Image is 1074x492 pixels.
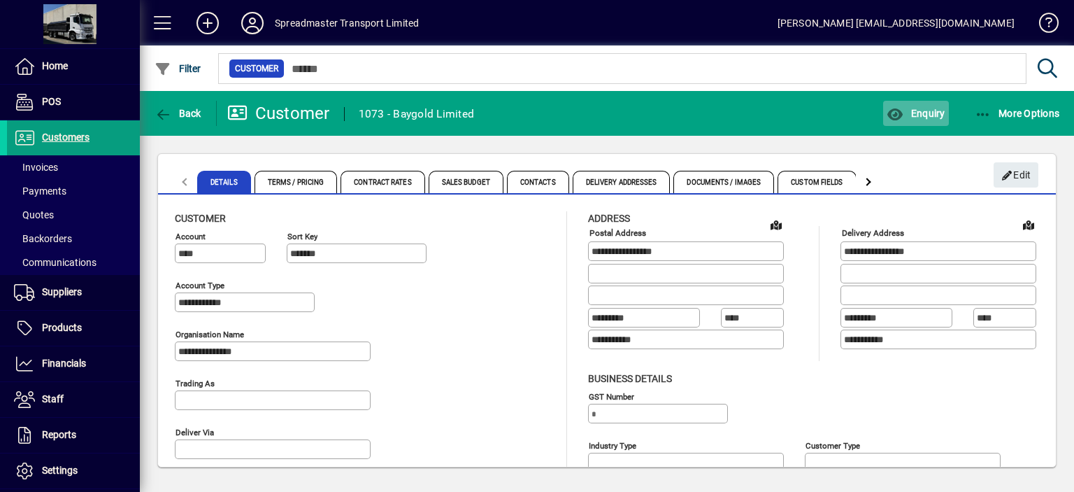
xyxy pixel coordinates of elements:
span: Communications [14,257,96,268]
span: Payments [14,185,66,197]
mat-label: Industry type [589,440,636,450]
span: Financials [42,358,86,369]
a: Invoices [7,155,140,179]
mat-label: Account Type [176,281,224,290]
span: Contacts [507,171,569,193]
a: Knowledge Base [1029,3,1057,48]
span: Customer [175,213,226,224]
span: Custom Fields [778,171,856,193]
span: Documents / Images [673,171,774,193]
a: Financials [7,346,140,381]
a: View on map [1017,213,1040,236]
a: Backorders [7,227,140,251]
a: Reports [7,418,140,453]
button: More Options [971,101,1064,126]
a: Staff [7,382,140,417]
mat-label: GST Number [589,391,634,401]
div: Customer [227,102,330,125]
mat-label: Organisation name [176,330,244,339]
div: [PERSON_NAME] [EMAIL_ADDRESS][DOMAIN_NAME] [778,12,1015,34]
span: Sales Budget [429,171,503,193]
span: Staff [42,393,64,405]
mat-label: Account [176,232,206,241]
span: Home [42,60,68,71]
span: Quotes [14,209,54,220]
a: Quotes [7,203,140,227]
span: Invoices [14,162,58,173]
span: Details [197,171,251,193]
span: Reports [42,429,76,440]
a: Communications [7,251,140,274]
a: Suppliers [7,275,140,310]
span: Back [155,108,201,119]
span: Products [42,322,82,333]
span: Delivery Addresses [573,171,671,193]
mat-label: Sort key [287,232,317,241]
span: Settings [42,465,78,476]
span: Edit [1001,164,1031,187]
mat-label: Customer type [805,440,860,450]
div: Spreadmaster Transport Limited [275,12,419,34]
app-page-header-button: Back [140,101,217,126]
button: Edit [994,162,1038,188]
span: Backorders [14,233,72,244]
div: 1073 - Baygold Limited [359,103,475,125]
span: Contract Rates [341,171,424,193]
span: Customers [42,132,89,143]
button: Back [151,101,205,126]
span: Filter [155,63,201,74]
span: Enquiry [887,108,945,119]
button: Add [185,10,230,36]
span: POS [42,96,61,107]
a: Products [7,311,140,346]
a: Settings [7,454,140,489]
span: Suppliers [42,286,82,297]
span: Customer [235,62,278,76]
a: Home [7,49,140,84]
span: Terms / Pricing [255,171,338,193]
a: View on map [765,213,787,236]
button: Profile [230,10,275,36]
a: POS [7,85,140,120]
span: Business details [588,373,672,384]
span: More Options [975,108,1060,119]
button: Filter [151,56,205,81]
a: Payments [7,179,140,203]
mat-label: Deliver via [176,428,214,437]
mat-label: Trading as [176,379,215,388]
button: Enquiry [883,101,948,126]
span: Address [588,213,630,224]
